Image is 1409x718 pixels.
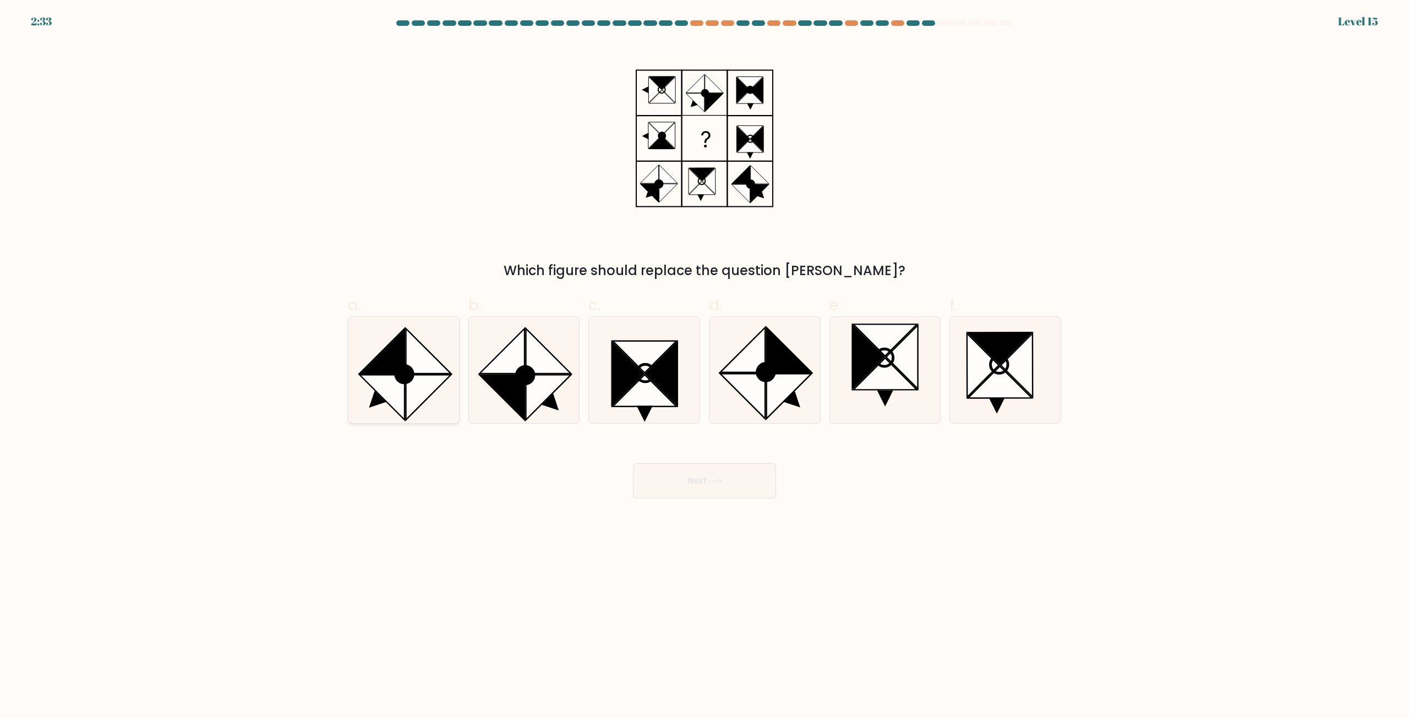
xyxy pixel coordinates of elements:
[31,13,52,30] div: 2:33
[949,294,957,316] span: f.
[468,294,482,316] span: b.
[354,261,1055,281] div: Which figure should replace the question [PERSON_NAME]?
[1338,13,1378,30] div: Level 15
[829,294,842,316] span: e.
[348,294,361,316] span: a.
[709,294,722,316] span: d.
[588,294,600,316] span: c.
[633,463,776,498] button: Next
